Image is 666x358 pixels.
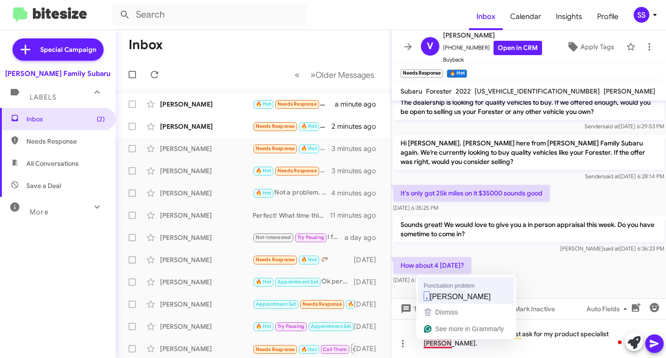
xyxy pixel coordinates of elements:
span: [PHONE_NUMBER] [443,41,542,55]
div: How about 4 [DATE]? [253,143,332,154]
small: Needs Response [401,69,443,78]
span: Buyback [443,55,542,64]
span: » [310,69,315,81]
span: [PERSON_NAME] [DATE] 6:36:23 PM [560,245,664,252]
span: 🔥 Hot [256,168,271,174]
span: 🔥 Hot [256,279,271,285]
button: Mark Inactive [496,301,562,317]
div: [PERSON_NAME] [160,255,253,264]
div: [PERSON_NAME] [160,144,253,153]
div: Perfect! What time this week works best for you? [253,211,330,220]
div: [DATE] [354,344,383,353]
button: Templates [391,301,452,317]
div: Ok perfect! When you arrive, please ask for [PERSON_NAME] when you arrive! [253,276,354,287]
span: Appointment Set [277,279,318,285]
nav: Page navigation example [290,65,380,84]
button: Next [305,65,380,84]
span: Apply Tags [580,38,614,55]
span: Needs Response [302,301,342,307]
span: Inbox [469,3,503,30]
span: Forester [426,87,452,95]
div: [PERSON_NAME] [160,100,253,109]
span: Labels [30,93,56,101]
span: said at [603,123,619,130]
div: [PERSON_NAME] [160,300,253,309]
span: Mark Inactive [514,301,555,317]
span: More [30,208,49,216]
div: [PERSON_NAME] [160,166,253,176]
span: V [427,39,433,54]
div: [PERSON_NAME] [160,344,253,353]
span: Try Pausing [297,234,324,240]
input: Search [112,4,306,26]
span: Auto Fields [586,301,631,317]
p: It's only got 25k miles on it $35000 sounds good [393,185,550,201]
span: 2022 [456,87,471,95]
div: [DATE] [354,255,383,264]
div: a day ago [345,233,383,242]
p: Hi [PERSON_NAME]. [PERSON_NAME] here from [PERSON_NAME] Family Subaru again. We’re currently look... [393,135,664,170]
div: 4 minutes ago [331,188,383,198]
span: Save a Deal [26,181,61,190]
a: Profile [590,3,626,30]
span: Needs Response [256,123,295,129]
span: Sender [DATE] 6:29:53 PM [585,123,664,130]
div: Not a problem. We can give you a call to discuss this more [DATE] [253,188,331,198]
h1: Inbox [129,38,163,52]
a: Insights [549,3,590,30]
span: Inbox [26,114,105,124]
span: 🔥 Hot [301,257,317,263]
span: 🔥 Hot [301,123,317,129]
div: To enrich screen reader interactions, please activate Accessibility in Grammarly extension settings [391,319,666,358]
button: Previous [289,65,305,84]
span: Appointment Set [256,301,296,307]
span: All Conversations [26,159,79,168]
div: 我10月份要回国一趟！所以车子我要回来以后才有可能买！ [253,299,354,309]
span: [US_VEHICLE_IDENTIFICATION_NUMBER] [475,87,600,95]
span: 🔥 Hot [301,145,317,151]
div: 11 minutes ago [330,211,383,220]
a: Special Campaign [12,38,104,61]
small: 🔥 Hot [447,69,467,78]
div: [PERSON_NAME] [160,233,253,242]
div: 🫱🏻‍🫲🏿 [253,254,354,265]
span: Needs Response [277,101,317,107]
span: Special Campaign [40,45,96,54]
span: (2) [97,114,105,124]
span: Appointment Set [311,323,351,329]
div: Sure that'll be great [253,121,332,132]
span: 🔥 Hot [256,101,271,107]
span: Needs Response [256,257,295,263]
span: [PERSON_NAME] [604,87,655,95]
button: Auto Fields [579,301,638,317]
span: 🔥 Hot [348,301,364,307]
span: Templates [399,301,444,317]
div: Liked “Sounds good i will have my product specialist give you a call between those hours” [253,165,332,176]
span: 🔥 Hot [256,190,271,196]
span: 🔥 Hot [256,323,271,329]
button: Apply Tags [558,38,622,55]
div: 2 minutes ago [332,122,383,131]
span: Try Pausing [277,323,304,329]
div: No problem at all! Just let us know when you're on your way, and we'll be ready for you. Safe tra... [253,321,354,332]
div: [PERSON_NAME] Family Subaru [5,69,111,78]
div: ​👍​ to “ Gotcha. We can always appraise it over the phone ” [253,99,335,109]
div: [PERSON_NAME] [160,188,253,198]
span: said at [603,173,619,180]
span: Needs Response [277,168,317,174]
div: a minute ago [335,100,383,109]
div: [DATE] [354,322,383,331]
span: Needs Response [256,346,295,352]
div: [DATE] [354,300,383,309]
span: Needs Response [256,145,295,151]
p: How about 4 [DATE]? [393,257,471,274]
span: [PERSON_NAME] [443,30,542,41]
span: Sender [DATE] 6:28:14 PM [585,173,664,180]
span: [DATE] 6:38:08 PM [393,276,439,283]
div: 3 minutes ago [332,144,383,153]
a: Calendar [503,3,549,30]
div: SS [634,7,649,23]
